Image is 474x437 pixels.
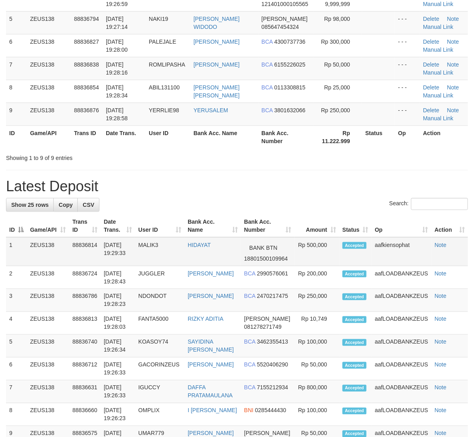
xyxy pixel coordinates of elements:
td: JUGGLER [135,266,184,289]
span: BCA [261,84,273,91]
td: 6 [6,34,27,57]
td: - - - [395,103,420,125]
a: Note [447,61,459,68]
th: Action [420,125,468,148]
td: 88836724 [69,266,100,289]
input: Search: [411,198,468,210]
td: Rp 10,749 [295,312,339,335]
span: Copy 18801500109964 to clipboard [244,255,288,262]
a: DAFFA PRATAMAULANA [188,384,233,399]
span: Copy 2990576061 to clipboard [257,270,288,277]
a: Manual Link [423,47,454,53]
span: Accepted [342,339,367,346]
td: ZEUS138 [27,403,69,426]
span: Rp 300,000 [321,38,350,45]
span: Copy 0285444430 to clipboard [255,407,286,414]
span: [DATE] 19:28:58 [106,107,128,121]
td: 7 [6,57,27,80]
td: [DATE] 19:26:33 [101,380,135,403]
td: [DATE] 19:26:23 [101,403,135,426]
a: Note [447,84,459,91]
th: User ID: activate to sort column ascending [135,214,184,237]
td: aafLOADBANKZEUS [372,335,431,358]
th: Action: activate to sort column ascending [431,214,468,237]
a: Note [435,407,447,414]
td: 5 [6,335,27,358]
th: Game/API [27,125,71,148]
span: Copy [59,202,73,208]
label: Search: [389,198,468,210]
th: Game/API: activate to sort column ascending [27,214,69,237]
a: I [PERSON_NAME] [188,407,237,414]
th: Rp 11.222.999 [314,125,363,148]
span: YERRLIE98 [149,107,179,113]
th: User ID [146,125,190,148]
span: Accepted [342,408,367,415]
span: Copy 5520406290 to clipboard [257,362,288,368]
th: Bank Acc. Name: activate to sort column ascending [184,214,241,237]
span: [PERSON_NAME] [244,430,290,437]
td: - - - [395,11,420,34]
td: 88836631 [69,380,100,403]
td: [DATE] 19:28:43 [101,266,135,289]
th: Op [395,125,420,148]
a: Delete [423,84,439,91]
td: 3 [6,289,27,312]
a: Delete [423,38,439,45]
span: Accepted [342,242,367,249]
td: 88836813 [69,312,100,335]
span: Copy 2470217475 to clipboard [257,293,288,299]
td: 88836712 [69,358,100,380]
a: RIZKY ADITIA [188,316,223,322]
span: Copy 081278271749 to clipboard [244,324,282,330]
span: Accepted [342,271,367,277]
td: ZEUS138 [27,358,69,380]
span: 88836854 [74,84,99,91]
td: FANTA5000 [135,312,184,335]
td: Rp 250,000 [295,289,339,312]
span: BCA [244,362,255,368]
td: Rp 800,000 [295,380,339,403]
th: Trans ID [71,125,103,148]
span: Copy 0113308815 to clipboard [274,84,306,91]
a: Note [435,384,447,391]
span: PALEJALE [149,38,176,45]
span: BCA [261,107,273,113]
a: Note [435,316,447,322]
td: Rp 100,000 [295,335,339,358]
td: 8 [6,80,27,103]
th: Date Trans.: activate to sort column ascending [101,214,135,237]
td: - - - [395,34,420,57]
a: Note [447,38,459,45]
td: 6 [6,358,27,380]
td: 88836786 [69,289,100,312]
span: 88836876 [74,107,99,113]
th: Date Trans. [103,125,146,148]
span: Copy 3801632066 to clipboard [274,107,306,113]
a: [PERSON_NAME] [194,38,240,45]
span: ROMLIPASHA [149,61,185,68]
td: 88836660 [69,403,100,426]
td: ZEUS138 [27,11,71,34]
span: 88836794 [74,16,99,22]
span: CSV [83,202,94,208]
th: ID [6,125,27,148]
td: NDONDOT [135,289,184,312]
td: 5 [6,11,27,34]
td: [DATE] 19:26:33 [101,358,135,380]
td: aafLOADBANKZEUS [372,380,431,403]
td: 8 [6,403,27,426]
td: OMPLIX [135,403,184,426]
td: ZEUS138 [27,103,71,125]
span: Copy 6155226025 to clipboard [274,61,306,68]
span: Copy 085647454324 to clipboard [261,24,299,30]
span: BCA [244,270,255,277]
a: Delete [423,107,439,113]
span: [DATE] 19:28:34 [106,84,128,99]
td: ZEUS138 [27,57,71,80]
a: Note [435,270,447,277]
span: Copy 3462355413 to clipboard [257,339,288,345]
span: Rp 250,000 [321,107,350,113]
div: Showing 1 to 9 of 9 entries [6,151,192,162]
td: Rp 50,000 [295,358,339,380]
